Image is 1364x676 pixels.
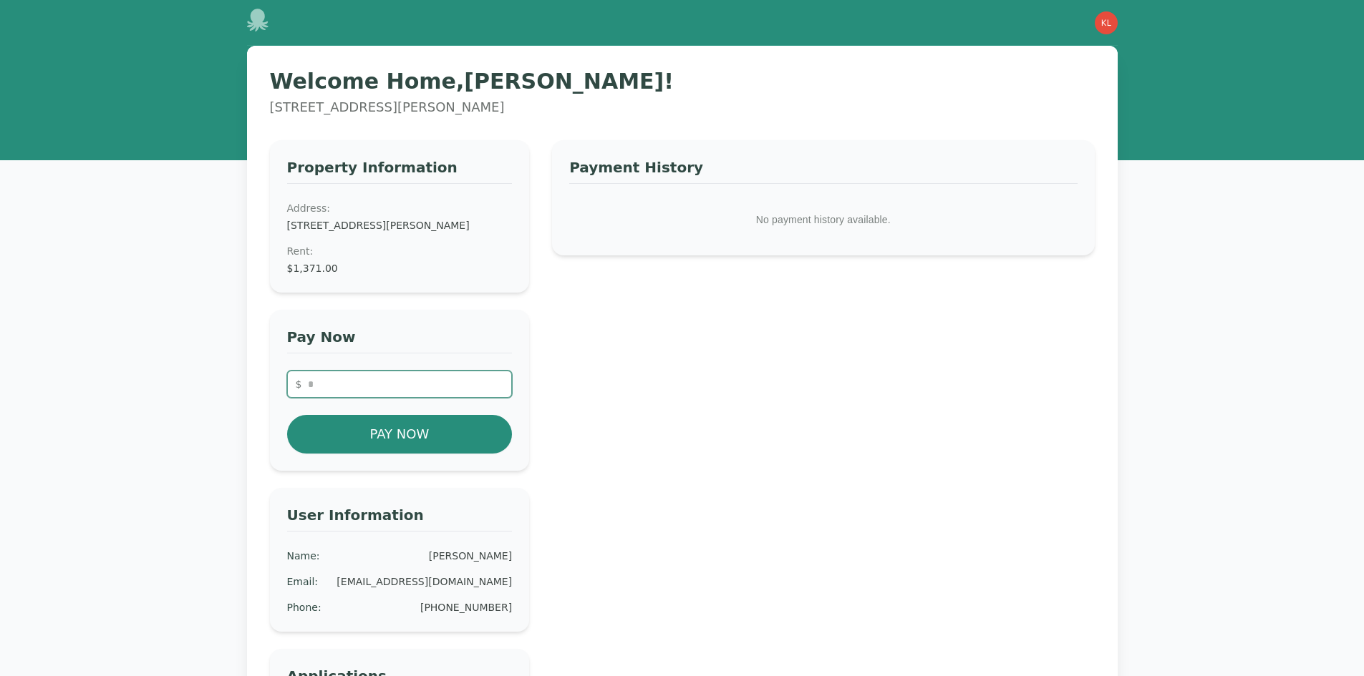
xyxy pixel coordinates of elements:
[287,327,513,353] h3: Pay Now
[287,600,321,614] div: Phone :
[429,549,512,563] div: [PERSON_NAME]
[287,244,513,258] dt: Rent :
[270,97,1095,117] p: [STREET_ADDRESS][PERSON_NAME]
[569,201,1077,238] p: No payment history available.
[287,574,319,589] div: Email :
[287,157,513,184] h3: Property Information
[270,69,1095,94] h1: Welcome Home, [PERSON_NAME] !
[420,600,512,614] div: [PHONE_NUMBER]
[569,157,1077,184] h3: Payment History
[337,574,512,589] div: [EMAIL_ADDRESS][DOMAIN_NAME]
[287,201,513,215] dt: Address:
[287,218,513,232] dd: [STREET_ADDRESS][PERSON_NAME]
[287,415,513,454] button: Pay Now
[287,549,320,563] div: Name :
[287,505,513,532] h3: User Information
[287,261,513,275] dd: $1,371.00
